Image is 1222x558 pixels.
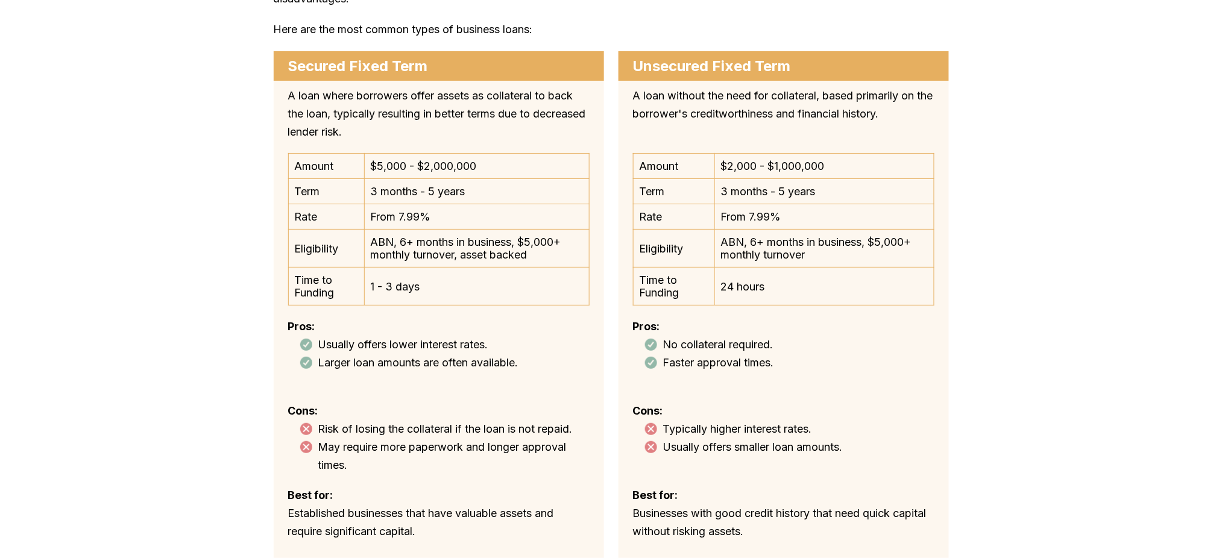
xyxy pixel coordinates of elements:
td: Time to Funding [288,268,364,306]
td: Amount [633,154,714,179]
img: green tick [645,339,657,351]
img: green tick [300,441,312,453]
td: $2,000 - $1,000,000 [714,154,934,179]
td: 1 - 3 days [364,268,589,306]
td: Rate [633,204,714,230]
a: Unsecured Fixed Term [633,57,934,75]
img: green tick [300,357,312,369]
p: Risk of losing the collateral if the loan is not repaid. [318,420,573,438]
a: Secured Fixed Term [288,57,590,75]
img: green tick [645,357,657,369]
td: Eligibility [288,230,364,268]
td: Term [288,179,364,204]
img: green tick [645,441,657,453]
td: From 7.99% [714,204,934,230]
b: Pros: [633,320,660,333]
img: green tick [300,339,312,351]
p: May require more paperwork and longer approval times. [318,438,590,474]
td: $5,000 - $2,000,000 [364,154,589,179]
b: Cons: [288,404,318,417]
td: ABN, 6+ months in business, $5,000+ monthly turnover [714,230,934,268]
img: green tick [645,423,657,435]
p: A loan without the need for collateral, based primarily on the borrower's creditworthiness and fi... [633,87,934,123]
p: Faster approval times. [663,354,774,372]
td: 24 hours [714,268,934,306]
p: Established businesses that have valuable assets and require significant capital. [288,504,590,541]
td: ABN, 6+ months in business, $5,000+ monthly turnover, asset backed [364,230,589,268]
b: Pros: [288,320,315,333]
p: Businesses with good credit history that need quick capital without risking assets. [633,504,934,541]
p: A loan where borrowers offer assets as collateral to back the loan, typically resulting in better... [288,87,590,141]
b: Best for: [288,489,333,501]
td: From 7.99% [364,204,589,230]
td: Eligibility [633,230,714,268]
img: green tick [300,423,312,435]
p: Larger loan amounts are often available. [318,354,518,372]
td: Rate [288,204,364,230]
p: Typically higher interest rates. [663,420,812,438]
p: No collateral required. [663,336,773,354]
b: Cons: [633,404,663,417]
td: 3 months - 5 years [364,179,589,204]
p: Usually offers smaller loan amounts. [663,438,843,456]
td: Amount [288,154,364,179]
b: Best for: [633,489,678,501]
td: 3 months - 5 years [714,179,934,204]
td: Time to Funding [633,268,714,306]
p: Here are the most common types of business loans: [274,20,949,39]
p: Usually offers lower interest rates. [318,336,488,354]
td: Term [633,179,714,204]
